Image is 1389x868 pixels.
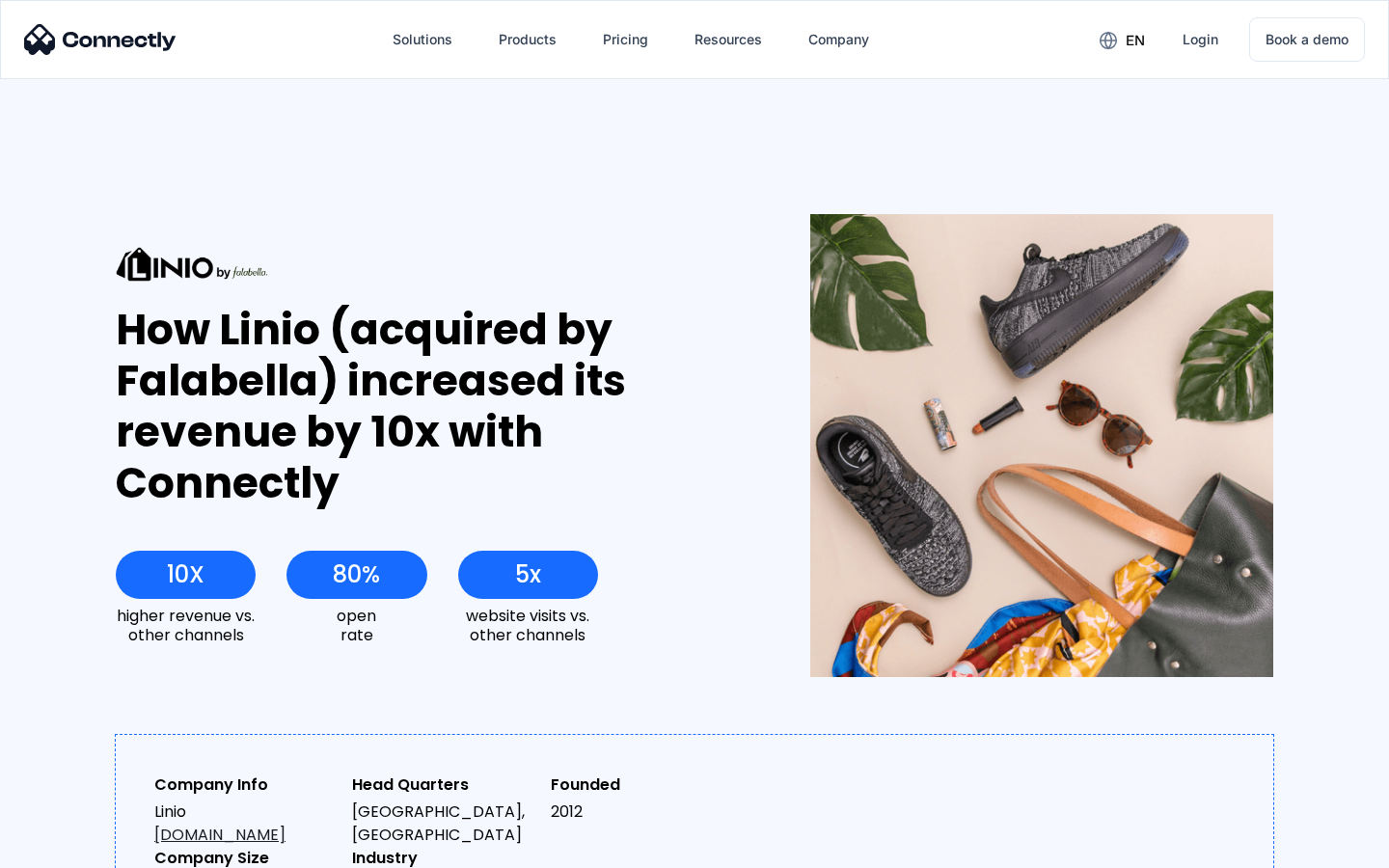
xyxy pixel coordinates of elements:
div: Founded [551,773,733,797]
div: Products [483,16,572,63]
div: higher revenue vs. other channels [116,607,256,643]
a: [DOMAIN_NAME] [154,824,286,846]
div: en [1084,25,1159,54]
div: 10X [167,561,204,588]
div: Solutions [377,16,468,63]
div: en [1126,27,1145,54]
div: Company [793,16,885,63]
a: Pricing [587,16,664,63]
div: Solutions [393,26,452,53]
img: Connectly Logo [24,24,177,55]
div: Resources [694,26,762,53]
div: 5x [515,561,541,588]
div: Login [1183,26,1218,53]
div: How Linio (acquired by Falabella) increased its revenue by 10x with Connectly [116,305,740,508]
aside: Language selected: English [19,834,116,861]
div: 2012 [551,800,733,824]
div: website visits vs. other channels [458,607,598,643]
div: Head Quarters [352,773,534,797]
div: [GEOGRAPHIC_DATA], [GEOGRAPHIC_DATA] [352,800,534,847]
div: Pricing [603,26,648,53]
div: Company [808,26,869,53]
div: Linio [154,800,337,847]
a: Book a demo [1249,17,1365,62]
div: 80% [333,561,380,588]
a: Login [1167,16,1234,63]
div: open rate [286,607,426,643]
div: Resources [679,16,777,63]
div: Products [499,26,557,53]
div: Company Info [154,773,337,797]
ul: Language list [39,834,116,861]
